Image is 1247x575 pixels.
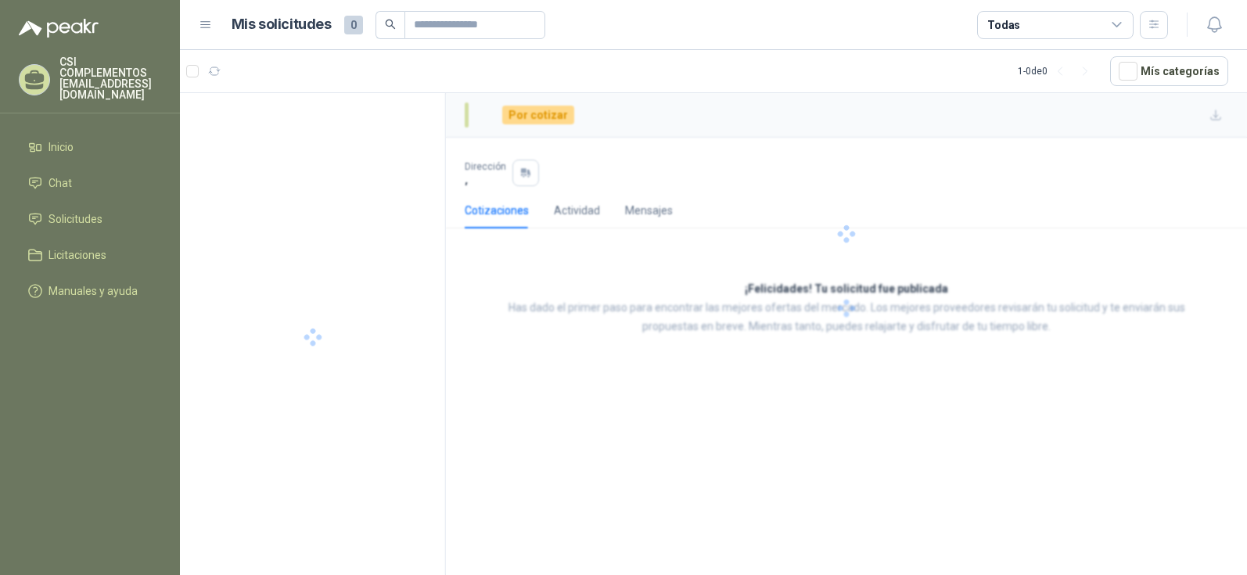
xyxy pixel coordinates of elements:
[49,138,74,156] span: Inicio
[49,246,106,264] span: Licitaciones
[19,168,161,198] a: Chat
[19,132,161,162] a: Inicio
[19,19,99,38] img: Logo peakr
[19,240,161,270] a: Licitaciones
[59,56,161,100] p: CSI COMPLEMENTOS [EMAIL_ADDRESS][DOMAIN_NAME]
[385,19,396,30] span: search
[232,13,332,36] h1: Mis solicitudes
[987,16,1020,34] div: Todas
[19,204,161,234] a: Solicitudes
[49,282,138,300] span: Manuales y ayuda
[19,276,161,306] a: Manuales y ayuda
[1110,56,1228,86] button: Mís categorías
[49,174,72,192] span: Chat
[344,16,363,34] span: 0
[49,210,102,228] span: Solicitudes
[1018,59,1098,84] div: 1 - 0 de 0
